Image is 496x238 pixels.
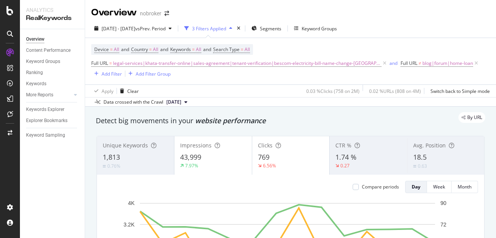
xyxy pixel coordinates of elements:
a: Content Performance [26,46,79,55]
button: Segments [248,22,284,35]
a: Overview [26,35,79,43]
button: Keyword Groups [291,22,340,35]
text: 72 [440,221,447,228]
span: 2025 Sep. 1st [166,99,181,106]
span: All [153,44,158,55]
span: vs Prev. Period [135,25,166,32]
div: nobroker [140,10,161,17]
text: 3.2K [123,221,135,228]
span: blog|forum|home-loan [422,58,473,69]
div: Data crossed with the Crawl [103,99,163,106]
div: 3 Filters Applied [192,25,226,32]
span: = [192,46,195,53]
span: Segments [260,25,281,32]
span: Clicks [258,142,273,149]
button: [DATE] - [DATE]vsPrev. Period [91,22,175,35]
div: and [389,60,397,66]
button: Add Filter Group [125,69,171,78]
span: = [149,46,152,53]
span: 43,999 [180,152,201,162]
button: and [389,59,397,67]
span: and [121,46,129,53]
div: Analytics [26,6,79,14]
div: RealKeywords [26,14,79,23]
span: Full URL [91,60,108,66]
div: Keyword Groups [26,58,60,66]
div: Day [412,183,420,190]
div: Keywords [26,80,46,88]
span: 1,813 [103,152,120,162]
span: Full URL [401,60,417,66]
a: Keyword Groups [26,58,79,66]
span: legal-services|khata-transfer-online|sales-agreement|tenant-verification|bescom-electricity-bill-... [113,58,381,69]
div: 7.97% [185,162,198,169]
span: = [109,60,112,66]
div: 0.03 % Clicks ( 758 on 2M ) [306,88,360,94]
span: = [241,46,243,53]
text: 4K [128,200,135,206]
div: Explorer Bookmarks [26,117,67,125]
div: 0.02 % URLs ( 808 on 4M ) [369,88,421,94]
div: Keywords Explorer [26,106,64,114]
div: 0.27 [340,162,350,169]
a: Keywords [26,80,79,88]
div: Overview [91,6,137,19]
a: Keywords Explorer [26,106,79,114]
div: More Reports [26,91,53,99]
span: Device [94,46,109,53]
div: Keyword Sampling [26,131,65,139]
button: Add Filter [91,69,122,78]
span: = [110,46,113,53]
a: Keyword Sampling [26,131,79,139]
span: By URL [467,115,482,120]
button: Month [452,181,478,193]
div: Week [433,183,445,190]
span: 769 [258,152,269,162]
div: arrow-right-arrow-left [164,11,169,16]
div: Month [458,183,471,190]
div: 0.63 [418,163,427,169]
div: 6.56% [263,162,276,169]
button: 3 Filters Applied [181,22,235,35]
span: All [114,44,119,55]
div: 0.76% [107,163,120,169]
div: times [235,25,242,32]
span: CTR % [335,142,351,149]
span: 1.74 % [335,152,356,162]
a: Explorer Bookmarks [26,117,79,125]
button: Day [405,181,427,193]
span: 18.5 [413,152,427,162]
span: and [203,46,211,53]
div: Add Filter Group [136,71,171,77]
span: Country [131,46,148,53]
div: Content Performance [26,46,71,55]
span: Search Type [213,46,240,53]
div: Overview [26,35,44,43]
span: and [160,46,168,53]
div: Ranking [26,69,43,77]
button: Switch back to Simple mode [427,85,490,97]
div: Add Filter [102,71,122,77]
text: 90 [440,200,447,206]
button: Week [427,181,452,193]
span: Impressions [180,142,212,149]
span: Avg. Position [413,142,446,149]
span: ≠ [419,60,421,66]
div: Compare periods [362,183,399,190]
span: [DATE] - [DATE] [102,25,135,32]
div: Clear [127,88,139,94]
span: Keywords [170,46,191,53]
div: Switch back to Simple mode [430,88,490,94]
img: Equal [413,165,416,167]
a: More Reports [26,91,72,99]
div: legacy label [458,112,485,123]
div: Keyword Groups [302,25,337,32]
button: Apply [91,85,113,97]
span: All [245,44,250,55]
button: [DATE] [163,98,191,107]
button: Clear [117,85,139,97]
a: Ranking [26,69,79,77]
span: All [196,44,201,55]
span: Unique Keywords [103,142,148,149]
div: Apply [102,88,113,94]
